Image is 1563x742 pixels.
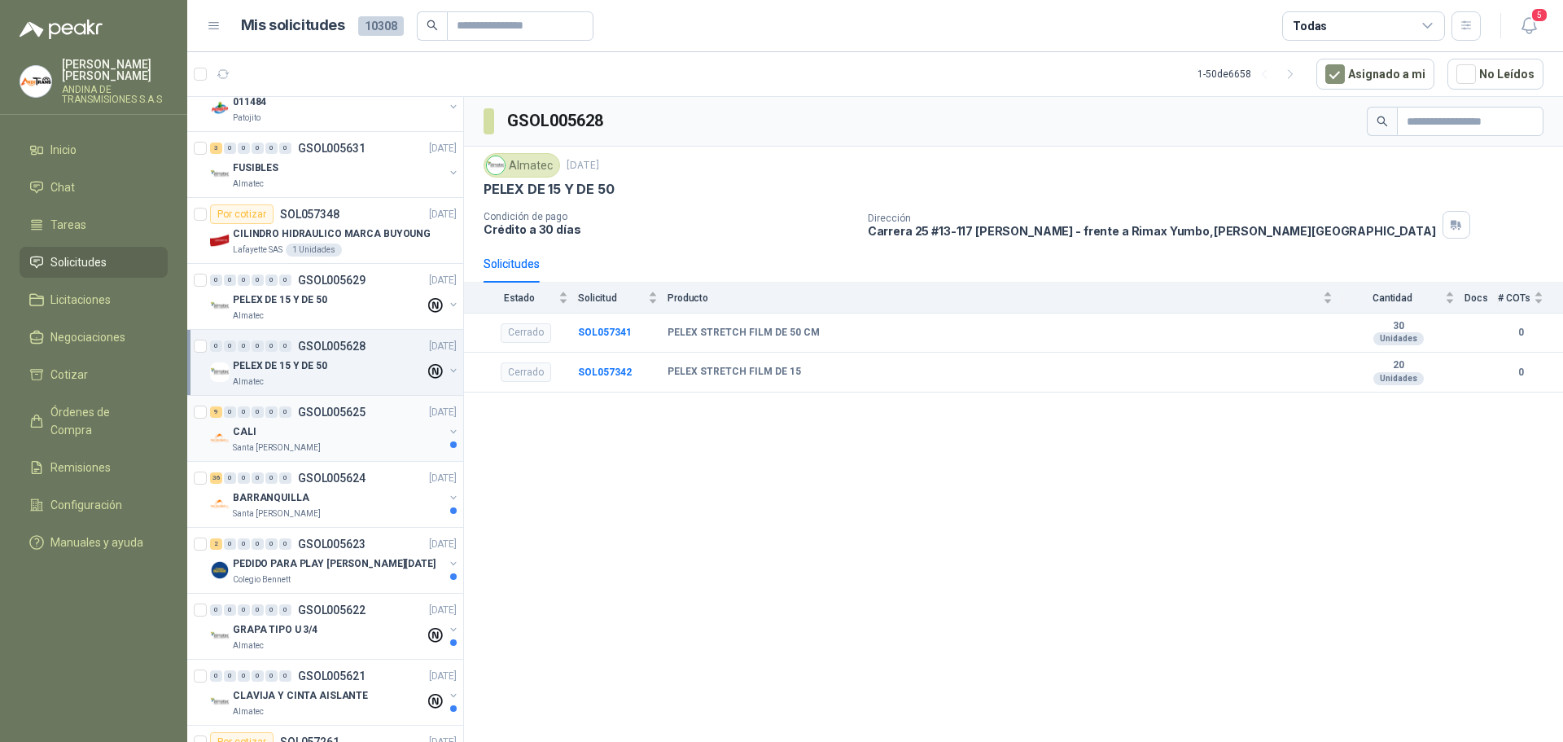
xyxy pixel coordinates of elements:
b: SOL057341 [578,327,632,338]
img: Company Logo [210,626,230,646]
p: FUSIBLES [233,160,278,176]
a: 36 0 0 0 0 0 GSOL005624[DATE] Company LogoBARRANQUILLASanta [PERSON_NAME] [210,468,460,520]
a: 6 0 0 0 0 0 GSOL005648[DATE] Company Logo011484Patojito [210,72,460,125]
div: 36 [210,472,222,484]
p: CALI [233,424,256,440]
div: 0 [265,604,278,616]
span: Tareas [50,216,86,234]
a: 2 0 0 0 0 0 GSOL005623[DATE] Company LogoPEDIDO PARA PLAY [PERSON_NAME][DATE]Colegio Bennett [210,534,460,586]
div: 0 [238,274,250,286]
a: Chat [20,172,168,203]
p: GSOL005628 [298,340,366,352]
a: Manuales y ayuda [20,527,168,558]
button: 5 [1514,11,1543,41]
p: Dirección [868,213,1436,224]
div: 0 [210,274,222,286]
h1: Mis solicitudes [241,14,345,37]
a: Remisiones [20,452,168,483]
p: [DATE] [429,669,457,684]
a: Solicitudes [20,247,168,278]
button: Asignado a mi [1316,59,1434,90]
a: Tareas [20,209,168,240]
a: Negociaciones [20,322,168,353]
a: Inicio [20,134,168,165]
p: GSOL005629 [298,274,366,286]
div: 0 [224,670,236,682]
span: Producto [668,292,1320,304]
div: 0 [279,406,291,418]
p: PELEX DE 15 Y DE 50 [233,292,327,308]
img: Company Logo [487,156,505,174]
span: Solicitud [578,292,645,304]
p: GSOL005621 [298,670,366,682]
div: 0 [265,340,278,352]
span: Licitaciones [50,291,111,309]
div: 0 [252,472,264,484]
div: 0 [210,340,222,352]
div: 0 [210,604,222,616]
div: 9 [210,406,222,418]
img: Company Logo [210,99,230,118]
div: 0 [279,143,291,154]
p: GSOL005623 [298,538,366,550]
div: Por cotizar [210,204,274,224]
div: 0 [265,274,278,286]
div: 0 [279,538,291,550]
h3: GSOL005628 [507,108,606,134]
img: Company Logo [210,231,230,250]
div: Todas [1293,17,1327,35]
p: CLAVIJA Y CINTA AISLANTE [233,688,368,704]
p: [DATE] [429,603,457,618]
p: GSOL005622 [298,604,366,616]
img: Company Logo [210,494,230,514]
p: GRAPA TIPO U 3/4 [233,622,317,638]
th: # COTs [1498,283,1563,313]
p: Almatec [233,310,264,323]
div: 0 [265,538,278,550]
div: 0 [224,604,236,616]
div: 0 [238,670,250,682]
span: Configuración [50,496,122,514]
div: 0 [265,472,278,484]
p: Colegio Bennett [233,573,291,586]
span: Cotizar [50,366,88,384]
div: 0 [265,143,278,154]
div: 0 [224,538,236,550]
div: Solicitudes [484,255,540,273]
b: 20 [1342,359,1455,372]
th: Docs [1464,283,1498,313]
a: 0 0 0 0 0 0 GSOL005621[DATE] Company LogoCLAVIJA Y CINTA AISLANTEAlmatec [210,666,460,718]
p: BARRANQUILLA [233,490,309,506]
p: Lafayette SAS [233,244,282,257]
button: No Leídos [1447,59,1543,90]
div: 0 [252,538,264,550]
p: Almatec [233,178,264,191]
div: 0 [252,143,264,154]
span: 5 [1530,7,1548,23]
p: Almatec [233,639,264,652]
p: ANDINA DE TRANSMISIONES S.A.S [62,85,168,104]
div: 1 - 50 de 6658 [1197,61,1303,87]
p: [DATE] [429,471,457,486]
a: Configuración [20,490,168,520]
th: Cantidad [1342,283,1464,313]
b: PELEX STRETCH FILM DE 15 [668,366,801,379]
a: 9 0 0 0 0 0 GSOL005625[DATE] Company LogoCALISanta [PERSON_NAME] [210,402,460,454]
p: Almatec [233,705,264,718]
p: PELEX DE 15 Y DE 50 [484,181,615,198]
span: # COTs [1498,292,1530,304]
span: Manuales y ayuda [50,533,143,551]
div: Cerrado [501,362,551,382]
div: 0 [252,274,264,286]
div: 0 [224,143,236,154]
a: 3 0 0 0 0 0 GSOL005631[DATE] Company LogoFUSIBLESAlmatec [210,138,460,191]
div: 0 [265,406,278,418]
div: 0 [238,538,250,550]
p: PEDIDO PARA PLAY [PERSON_NAME][DATE] [233,556,436,572]
span: Solicitudes [50,253,107,271]
div: 3 [210,143,222,154]
div: 0 [265,670,278,682]
div: 0 [224,472,236,484]
img: Company Logo [20,66,51,97]
span: search [427,20,438,31]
